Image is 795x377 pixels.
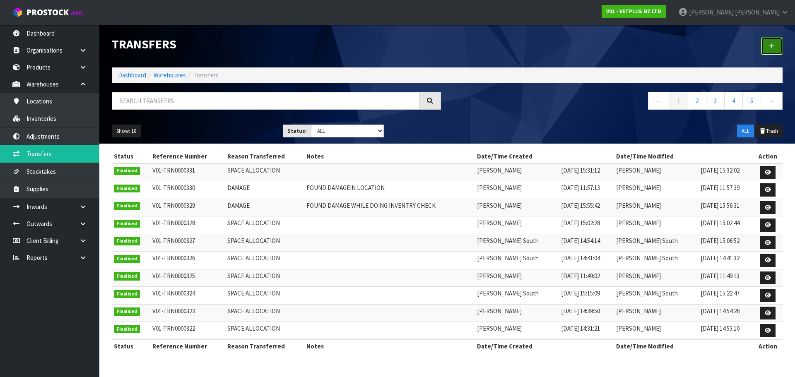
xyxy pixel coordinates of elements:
a: 1 [670,92,688,110]
a: 3 [706,92,725,110]
td: V01-TRN0000327 [150,234,226,252]
th: Reference Number [150,150,226,163]
td: [PERSON_NAME] South [475,234,559,252]
td: [DATE] 15:15:09 [559,287,614,305]
td: FOUND DAMAGEIN LOCATION [304,181,475,199]
td: V01-TRN0000322 [150,322,226,340]
td: [DATE] 15:31:12 [559,163,614,181]
td: [DATE] 15:06:52 [699,234,754,252]
span: Finalised [114,185,140,193]
span: Finalised [114,325,140,334]
td: [PERSON_NAME] [475,181,559,199]
td: [PERSON_NAME] [475,322,559,340]
td: [PERSON_NAME] [475,163,559,181]
a: ← [648,92,670,110]
span: Finalised [114,290,140,298]
a: Warehouses [154,71,186,79]
td: [PERSON_NAME] [614,181,698,199]
th: Reason Transferred [225,150,304,163]
td: [PERSON_NAME] South [614,287,698,305]
th: Action [754,339,783,353]
td: [DATE] 14:54:14 [559,234,614,252]
td: SPACE ALLOCATION [225,234,304,252]
strong: V01 - VETPLUS NZ LTD [606,8,661,15]
td: [DATE] 15:56:31 [699,199,754,216]
a: 2 [688,92,706,110]
td: [DATE] 11:49:13 [699,269,754,287]
td: V01-TRN0000329 [150,199,226,216]
td: [PERSON_NAME] [614,269,698,287]
td: [DATE] 14:41:04 [559,252,614,269]
td: [DATE] 11:49:02 [559,269,614,287]
th: Reason Transferred [225,339,304,353]
th: Notes [304,150,475,163]
td: V01-TRN0000331 [150,163,226,181]
td: [PERSON_NAME] [475,216,559,234]
span: Finalised [114,167,140,175]
button: Trash [755,125,783,138]
span: Transfers [193,71,219,79]
td: SPACE ALLOCATION [225,216,304,234]
td: SPACE ALLOCATION [225,322,304,340]
td: V01-TRN0000324 [150,287,226,305]
th: Date/Time Created [475,339,614,353]
th: Notes [304,339,475,353]
td: [DATE] 14:41:32 [699,252,754,269]
td: V01-TRN0000328 [150,216,226,234]
span: Finalised [114,237,140,245]
span: Finalised [114,220,140,228]
td: [PERSON_NAME] [475,304,559,322]
span: Finalised [114,255,140,263]
small: WMS [70,9,83,17]
a: → [761,92,783,110]
td: V01-TRN0000325 [150,269,226,287]
td: FOUND DAMAGE WHILE DOING INVENTRY CHECK [304,199,475,216]
td: DAMAGE [225,181,304,199]
th: Date/Time Created [475,150,614,163]
td: [PERSON_NAME] South [614,252,698,269]
td: [DATE] 14:55:10 [699,322,754,340]
td: [PERSON_NAME] South [475,287,559,305]
th: Status [112,150,150,163]
th: Status [112,339,150,353]
a: V01 - VETPLUS NZ LTD [602,5,666,18]
a: 5 [742,92,761,110]
td: [PERSON_NAME] [614,216,698,234]
a: Dashboard [118,71,146,79]
td: [DATE] 11:57:13 [559,181,614,199]
a: 4 [724,92,743,110]
td: [DATE] 14:39:50 [559,304,614,322]
td: [DATE] 11:57:39 [699,181,754,199]
td: [PERSON_NAME] [614,163,698,181]
td: [PERSON_NAME] [614,304,698,322]
td: [DATE] 14:54:28 [699,304,754,322]
td: V01-TRN0000330 [150,181,226,199]
td: V01-TRN0000326 [150,252,226,269]
td: V01-TRN0000323 [150,304,226,322]
span: Finalised [114,272,140,281]
td: SPACE ALLOCATION [225,163,304,181]
td: [PERSON_NAME] [614,322,698,340]
td: [PERSON_NAME] South [614,234,698,252]
td: [DATE] 15:02:28 [559,216,614,234]
input: Search transfers [112,92,419,110]
span: [PERSON_NAME] [689,8,734,16]
td: [PERSON_NAME] [614,199,698,216]
th: Date/Time Modified [614,339,753,353]
td: [DATE] 15:55:42 [559,199,614,216]
td: [DATE] 15:02:44 [699,216,754,234]
th: Date/Time Modified [614,150,753,163]
th: Action [754,150,783,163]
span: [PERSON_NAME] [735,8,780,16]
td: [PERSON_NAME] South [475,252,559,269]
td: SPACE ALLOCATION [225,252,304,269]
td: DAMAGE [225,199,304,216]
td: [PERSON_NAME] [475,199,559,216]
td: [PERSON_NAME] [475,269,559,287]
td: [DATE] 14:31:21 [559,322,614,340]
strong: Status: [287,127,307,134]
button: Show: 10 [112,125,141,138]
button: ALL [737,125,754,138]
td: [DATE] 15:32:02 [699,163,754,181]
td: SPACE ALLOCATION [225,287,304,305]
